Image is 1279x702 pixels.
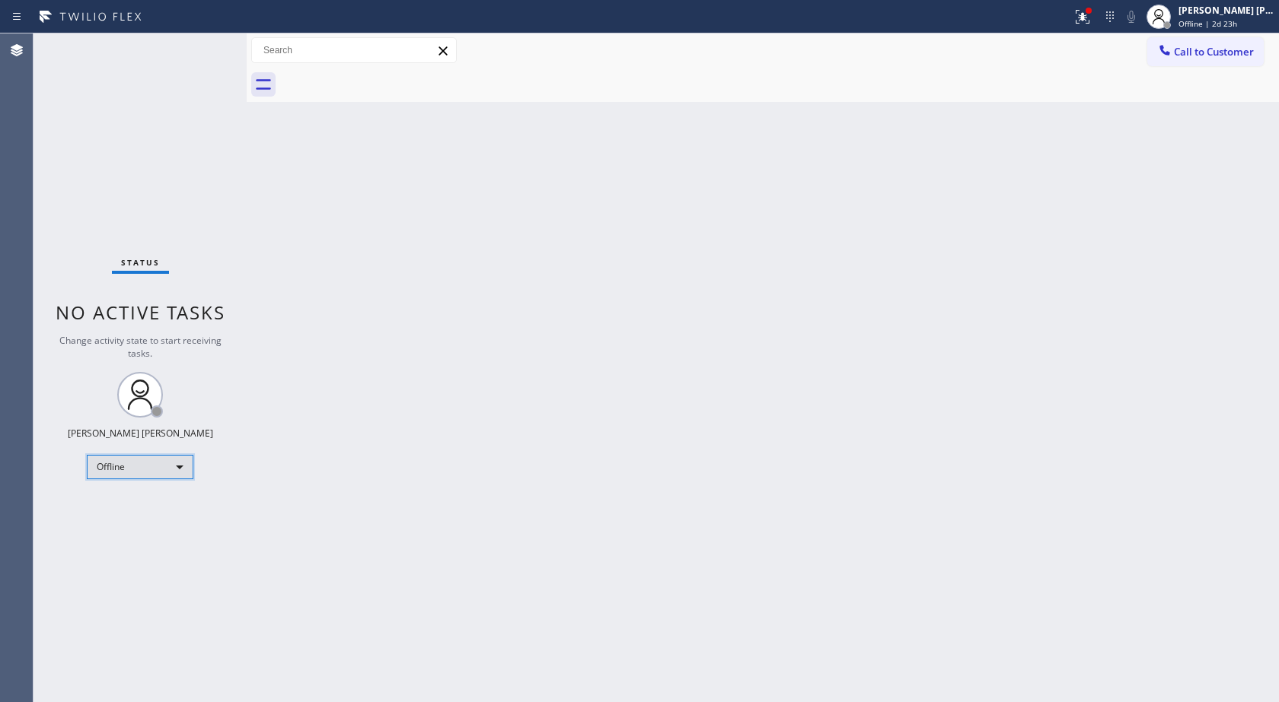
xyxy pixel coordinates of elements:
div: [PERSON_NAME] [PERSON_NAME] [1179,4,1274,17]
button: Call to Customer [1147,37,1264,66]
span: No active tasks [56,300,225,325]
button: Mute [1121,6,1142,27]
div: Offline [87,455,193,479]
span: Offline | 2d 23h [1179,18,1237,29]
span: Status [121,257,160,268]
div: [PERSON_NAME] [PERSON_NAME] [68,427,213,440]
input: Search [252,38,456,62]
span: Change activity state to start receiving tasks. [59,334,222,360]
span: Call to Customer [1174,45,1254,59]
